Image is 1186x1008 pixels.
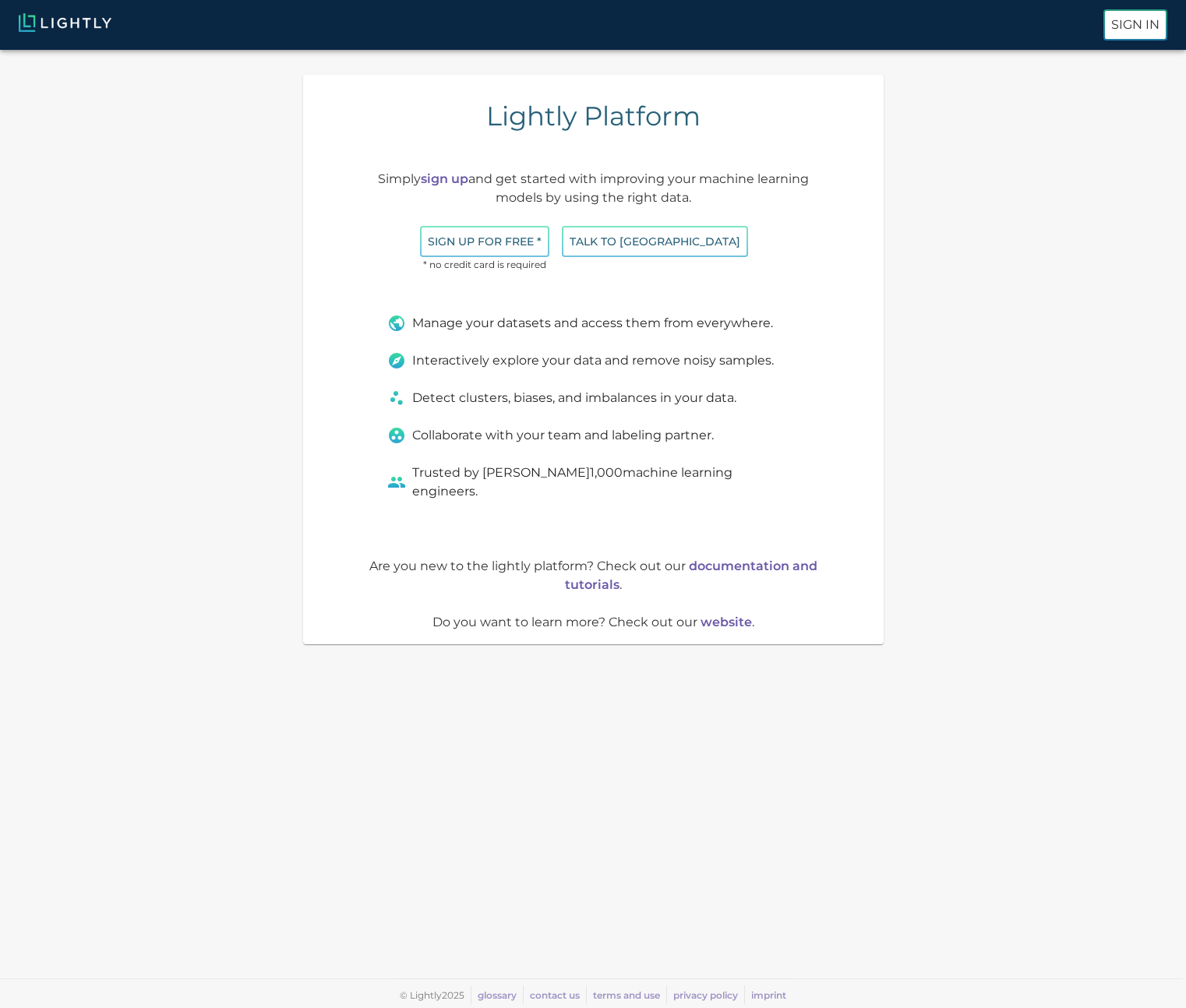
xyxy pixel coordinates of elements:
p: Simply and get started with improving your machine learning models by using the right data. [363,170,823,207]
a: privacy policy [673,989,738,1001]
button: Talk to [GEOGRAPHIC_DATA] [562,226,748,258]
a: sign up [421,171,468,186]
a: glossary [478,989,517,1001]
a: Sign up for free * [420,234,549,248]
a: documentation and tutorials [565,559,817,592]
div: Interactively explore your data and remove noisy samples. [387,351,799,370]
img: Lightly [19,13,111,32]
h4: Lightly Platform [486,100,701,132]
div: Trusted by [PERSON_NAME] 1,000 machine learning engineers. [387,463,799,501]
a: contact us [530,989,580,1001]
div: Collaborate with your team and labeling partner. [387,426,799,445]
button: Sign In [1103,9,1167,41]
p: Do you want to learn more? Check out our . [363,613,823,632]
a: website [701,615,752,629]
p: Are you new to the lightly platform? Check out our . [363,557,823,594]
div: Detect clusters, biases, and imbalances in your data. [387,389,799,407]
a: Talk to [GEOGRAPHIC_DATA] [562,234,748,248]
button: Sign up for free * [420,226,549,258]
span: © Lightly 2025 [400,989,464,1001]
a: terms and use [593,989,660,1001]
a: imprint [751,989,786,1001]
p: Sign In [1111,16,1160,34]
div: Manage your datasets and access them from everywhere. [387,314,799,333]
span: * no credit card is required [420,257,549,273]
